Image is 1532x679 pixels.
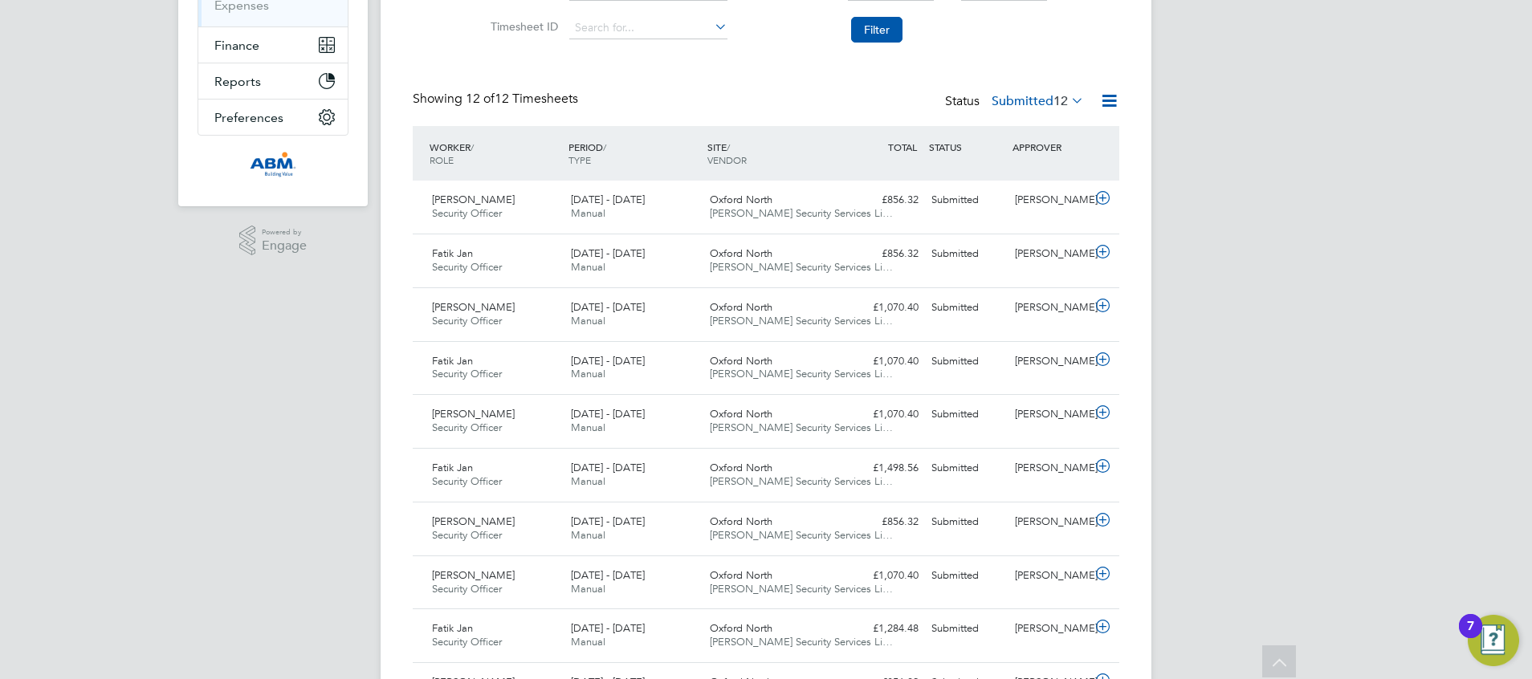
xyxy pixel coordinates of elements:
[710,635,893,649] span: [PERSON_NAME] Security Services Li…
[710,407,772,421] span: Oxford North
[571,461,645,474] span: [DATE] - [DATE]
[571,568,645,582] span: [DATE] - [DATE]
[432,461,473,474] span: Fatik Jan
[1467,626,1474,647] div: 7
[432,260,502,274] span: Security Officer
[710,474,893,488] span: [PERSON_NAME] Security Services Li…
[571,260,605,274] span: Manual
[841,348,925,375] div: £1,070.40
[1008,132,1092,161] div: APPROVER
[603,140,606,153] span: /
[710,514,772,528] span: Oxford North
[432,621,473,635] span: Fatik Jan
[432,407,515,421] span: [PERSON_NAME]
[198,152,348,177] a: Go to home page
[841,187,925,213] div: £856.32
[841,295,925,321] div: £1,070.40
[710,246,772,260] span: Oxford North
[1008,563,1092,589] div: [PERSON_NAME]
[945,91,1087,113] div: Status
[925,616,1008,642] div: Submitted
[432,314,502,327] span: Security Officer
[1008,616,1092,642] div: [PERSON_NAME]
[1008,401,1092,428] div: [PERSON_NAME]
[569,17,727,39] input: Search for...
[262,239,307,253] span: Engage
[710,260,893,274] span: [PERSON_NAME] Security Services Li…
[214,110,283,125] span: Preferences
[707,153,747,166] span: VENDOR
[432,474,502,488] span: Security Officer
[571,354,645,368] span: [DATE] - [DATE]
[571,300,645,314] span: [DATE] - [DATE]
[432,300,515,314] span: [PERSON_NAME]
[1008,241,1092,267] div: [PERSON_NAME]
[841,616,925,642] div: £1,284.48
[571,314,605,327] span: Manual
[710,300,772,314] span: Oxford North
[703,132,842,174] div: SITE
[1008,509,1092,535] div: [PERSON_NAME]
[710,528,893,542] span: [PERSON_NAME] Security Services Li…
[710,354,772,368] span: Oxford North
[432,354,473,368] span: Fatik Jan
[925,187,1008,213] div: Submitted
[471,140,474,153] span: /
[1468,615,1519,666] button: Open Resource Center, 7 new notifications
[571,193,645,206] span: [DATE] - [DATE]
[239,226,308,256] a: Powered byEngage
[571,206,605,220] span: Manual
[571,582,605,596] span: Manual
[568,153,591,166] span: TYPE
[426,132,564,174] div: WORKER
[413,91,581,108] div: Showing
[851,17,902,43] button: Filter
[710,621,772,635] span: Oxford North
[432,421,502,434] span: Security Officer
[841,241,925,267] div: £856.32
[466,91,495,107] span: 12 of
[432,528,502,542] span: Security Officer
[925,563,1008,589] div: Submitted
[925,348,1008,375] div: Submitted
[925,295,1008,321] div: Submitted
[432,568,515,582] span: [PERSON_NAME]
[432,635,502,649] span: Security Officer
[710,367,893,380] span: [PERSON_NAME] Security Services Li…
[925,455,1008,482] div: Submitted
[1053,93,1068,109] span: 12
[571,621,645,635] span: [DATE] - [DATE]
[710,421,893,434] span: [PERSON_NAME] Security Services Li…
[727,140,730,153] span: /
[710,193,772,206] span: Oxford North
[571,421,605,434] span: Manual
[571,407,645,421] span: [DATE] - [DATE]
[1008,187,1092,213] div: [PERSON_NAME]
[198,27,348,63] button: Finance
[432,193,515,206] span: [PERSON_NAME]
[432,246,473,260] span: Fatik Jan
[571,528,605,542] span: Manual
[198,100,348,135] button: Preferences
[571,635,605,649] span: Manual
[1008,295,1092,321] div: [PERSON_NAME]
[262,226,307,239] span: Powered by
[841,563,925,589] div: £1,070.40
[432,367,502,380] span: Security Officer
[564,132,703,174] div: PERIOD
[710,314,893,327] span: [PERSON_NAME] Security Services Li…
[432,514,515,528] span: [PERSON_NAME]
[466,91,578,107] span: 12 Timesheets
[214,74,261,89] span: Reports
[486,19,558,34] label: Timesheet ID
[1008,348,1092,375] div: [PERSON_NAME]
[841,509,925,535] div: £856.32
[432,206,502,220] span: Security Officer
[571,246,645,260] span: [DATE] - [DATE]
[710,461,772,474] span: Oxford North
[710,582,893,596] span: [PERSON_NAME] Security Services Li…
[925,509,1008,535] div: Submitted
[925,401,1008,428] div: Submitted
[214,38,259,53] span: Finance
[710,568,772,582] span: Oxford North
